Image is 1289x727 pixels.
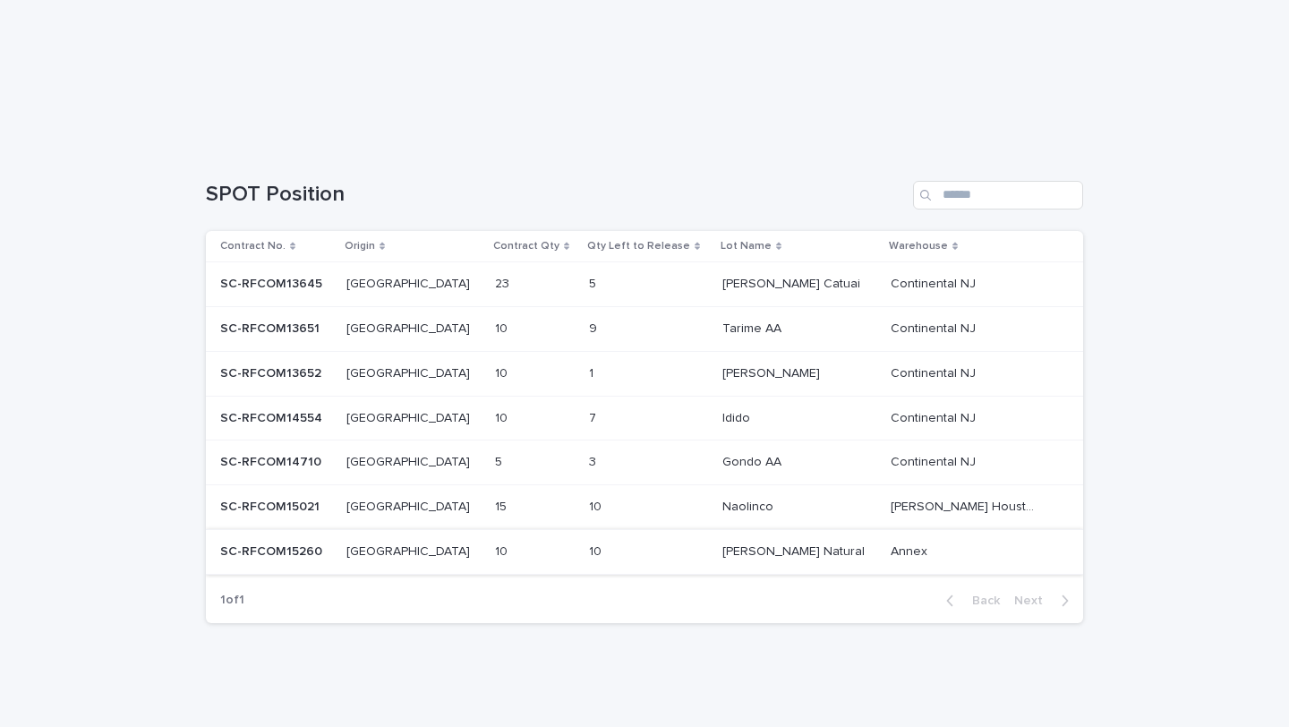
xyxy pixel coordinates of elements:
[346,407,474,426] p: [GEOGRAPHIC_DATA]
[495,407,511,426] p: 10
[495,363,511,381] p: 10
[913,181,1083,210] input: Search
[722,363,824,381] p: [PERSON_NAME]
[589,363,597,381] p: 1
[891,363,979,381] p: Continental NJ
[495,273,513,292] p: 23
[589,496,605,515] p: 10
[206,440,1083,485] tr: SC-RFCOM14710SC-RFCOM14710 [GEOGRAPHIC_DATA][GEOGRAPHIC_DATA] 55 33 Gondo AAGondo AA Continental ...
[206,485,1083,530] tr: SC-RFCOM15021SC-RFCOM15021 [GEOGRAPHIC_DATA][GEOGRAPHIC_DATA] 1515 1010 NaolincoNaolinco [PERSON_...
[206,529,1083,574] tr: SC-RFCOM15260SC-RFCOM15260 [GEOGRAPHIC_DATA][GEOGRAPHIC_DATA] 1010 1010 [PERSON_NAME] Natural[PER...
[206,396,1083,440] tr: SC-RFCOM14554SC-RFCOM14554 [GEOGRAPHIC_DATA][GEOGRAPHIC_DATA] 1010 77 IdidoIdido Continental NJCo...
[346,541,474,560] p: [GEOGRAPHIC_DATA]
[220,451,325,470] p: SC-RFCOM14710
[220,407,326,426] p: SC-RFCOM14554
[206,182,906,208] h1: SPOT Position
[889,236,948,256] p: Warehouse
[961,594,1000,607] span: Back
[345,236,375,256] p: Origin
[220,236,286,256] p: Contract No.
[589,318,601,337] p: 9
[891,318,979,337] p: Continental NJ
[722,451,785,470] p: Gondo AA
[587,236,690,256] p: Qty Left to Release
[1014,594,1054,607] span: Next
[220,318,323,337] p: SC-RFCOM13651
[346,318,474,337] p: [GEOGRAPHIC_DATA]
[206,578,259,622] p: 1 of 1
[1007,593,1083,609] button: Next
[722,273,864,292] p: [PERSON_NAME] Catuai
[891,407,979,426] p: Continental NJ
[722,407,754,426] p: Idido
[206,306,1083,351] tr: SC-RFCOM13651SC-RFCOM13651 [GEOGRAPHIC_DATA][GEOGRAPHIC_DATA] 1010 99 Tarime AATarime AA Continen...
[495,318,511,337] p: 10
[346,273,474,292] p: [GEOGRAPHIC_DATA]
[589,407,600,426] p: 7
[589,273,600,292] p: 5
[721,236,772,256] p: Lot Name
[493,236,559,256] p: Contract Qty
[891,496,1044,515] p: [PERSON_NAME] Houston
[495,496,510,515] p: 15
[891,451,979,470] p: Continental NJ
[220,273,326,292] p: SC-RFCOM13645
[220,496,323,515] p: SC-RFCOM15021
[206,351,1083,396] tr: SC-RFCOM13652SC-RFCOM13652 [GEOGRAPHIC_DATA][GEOGRAPHIC_DATA] 1010 11 [PERSON_NAME][PERSON_NAME] ...
[346,363,474,381] p: [GEOGRAPHIC_DATA]
[220,541,326,560] p: SC-RFCOM15260
[495,451,506,470] p: 5
[932,593,1007,609] button: Back
[891,273,979,292] p: Continental NJ
[722,496,777,515] p: Naolinco
[220,363,325,381] p: SC-RFCOM13652
[722,541,868,560] p: [PERSON_NAME] Natural
[346,451,474,470] p: [GEOGRAPHIC_DATA]
[589,451,600,470] p: 3
[346,496,474,515] p: [GEOGRAPHIC_DATA]
[891,541,931,560] p: Annex
[589,541,605,560] p: 10
[206,262,1083,307] tr: SC-RFCOM13645SC-RFCOM13645 [GEOGRAPHIC_DATA][GEOGRAPHIC_DATA] 2323 55 [PERSON_NAME] Catuai[PERSON...
[495,541,511,560] p: 10
[722,318,785,337] p: Tarime AA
